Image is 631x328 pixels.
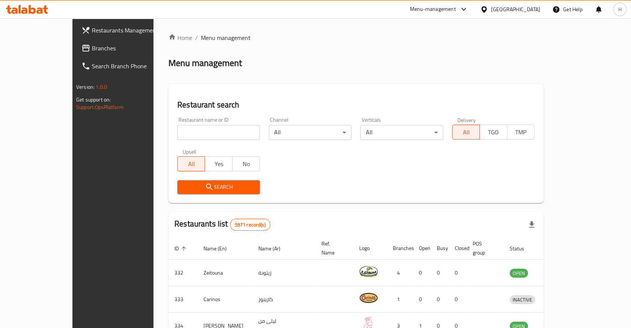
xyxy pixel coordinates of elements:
[449,260,467,286] td: 0
[230,219,270,231] div: Total records count
[321,239,344,257] span: Ref. Name
[252,260,315,286] td: زيتونة
[208,159,229,169] span: Yes
[205,156,232,171] button: Yes
[183,149,196,154] label: Upsell
[195,33,198,42] li: /
[177,180,260,194] button: Search
[510,295,535,304] div: INACTIVE
[252,286,315,313] td: كارينوز
[491,5,540,13] div: [GEOGRAPHIC_DATA]
[360,125,443,140] div: All
[92,26,172,35] span: Restaurants Management
[431,237,449,260] th: Busy
[387,286,413,313] td: 1
[168,33,544,42] nav: breadcrumb
[457,117,476,122] label: Delivery
[181,159,202,169] span: All
[75,21,178,39] a: Restaurants Management
[76,102,124,112] a: Support.OpsPlatform
[387,237,413,260] th: Branches
[168,57,242,69] h2: Menu management
[359,288,378,307] img: Carinos
[177,125,260,140] input: Search for restaurant name or ID..
[174,218,270,231] h2: Restaurants list
[92,44,172,53] span: Branches
[359,262,378,281] img: Zeitouna
[198,260,252,286] td: Zeitouna
[76,95,111,104] span: Get support on:
[75,57,178,75] a: Search Branch Phone
[449,237,467,260] th: Closed
[452,125,480,140] button: All
[387,260,413,286] td: 4
[177,156,205,171] button: All
[96,82,107,92] span: 1.0.0
[449,286,467,313] td: 0
[510,244,534,253] span: Status
[168,286,198,313] td: 333
[456,127,477,138] span: All
[174,244,189,253] span: ID
[168,260,198,286] td: 332
[269,125,351,140] div: All
[510,127,532,138] span: TMP
[353,237,387,260] th: Logo
[168,33,192,42] a: Home
[258,244,290,253] span: Name (Ar)
[507,125,535,140] button: TMP
[203,244,236,253] span: Name (En)
[413,260,431,286] td: 0
[230,221,270,228] span: 5971 record(s)
[232,156,260,171] button: No
[483,127,504,138] span: TGO
[92,62,172,71] span: Search Branch Phone
[413,286,431,313] td: 0
[523,216,541,234] div: Export file
[510,269,528,278] span: OPEN
[618,5,621,13] span: H
[479,125,507,140] button: TGO
[198,286,252,313] td: Carinos
[76,82,94,92] span: Version:
[177,99,535,110] h2: Restaurant search
[431,286,449,313] td: 0
[201,33,251,42] span: Menu management
[410,5,456,14] div: Menu-management
[413,237,431,260] th: Open
[510,296,535,304] span: INACTIVE
[75,39,178,57] a: Branches
[473,239,495,257] span: POS group
[431,260,449,286] td: 0
[183,182,254,192] span: Search
[236,159,257,169] span: No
